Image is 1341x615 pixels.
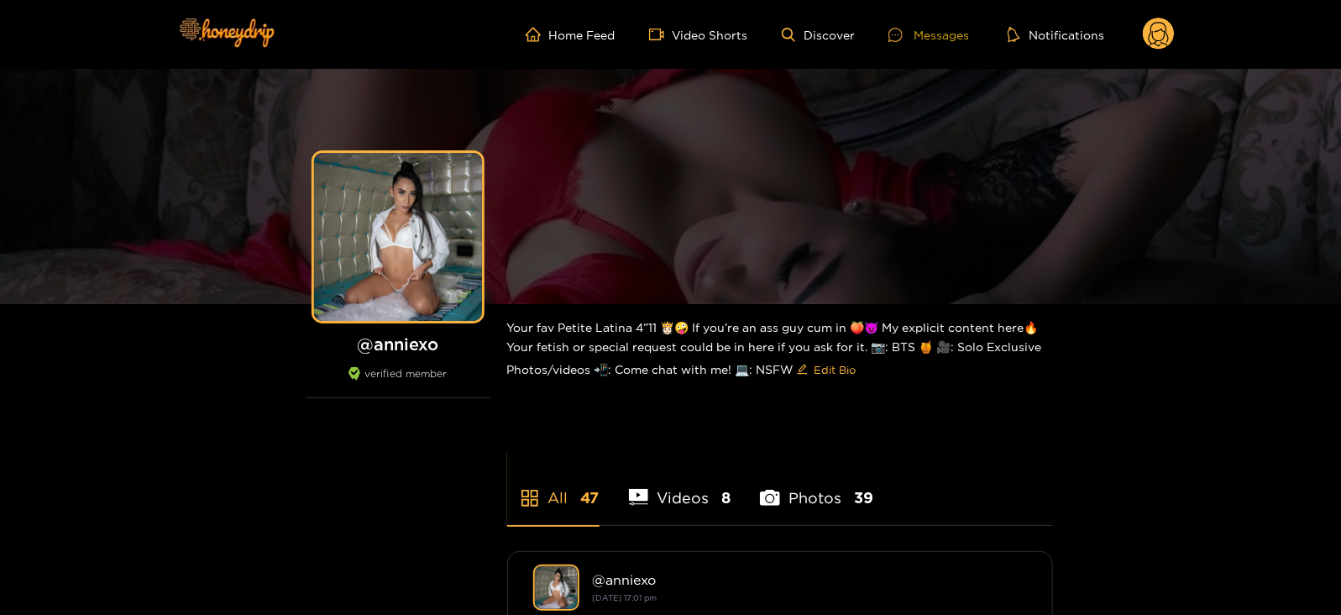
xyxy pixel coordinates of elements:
[526,27,549,42] span: home
[526,27,615,42] a: Home Feed
[593,572,1027,587] div: @ anniexo
[649,27,748,42] a: Video Shorts
[794,356,860,383] button: editEdit Bio
[507,304,1053,397] div: Your fav Petite Latina 4”11 👸🏻🤪 If you’re an ass guy cum in 🍑😈 My explicit content here🔥 Your fet...
[533,565,579,611] img: anniexo
[520,488,540,508] span: appstore
[815,361,856,378] span: Edit Bio
[721,487,731,508] span: 8
[306,367,490,398] div: verified member
[649,27,673,42] span: video-camera
[306,334,490,355] h1: @ anniexo
[888,25,969,45] div: Messages
[797,364,808,376] span: edit
[507,449,600,525] li: All
[760,449,873,525] li: Photos
[629,449,731,525] li: Videos
[581,487,600,508] span: 47
[854,487,873,508] span: 39
[782,28,855,42] a: Discover
[593,593,657,602] small: [DATE] 17:01 pm
[1003,26,1109,43] button: Notifications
